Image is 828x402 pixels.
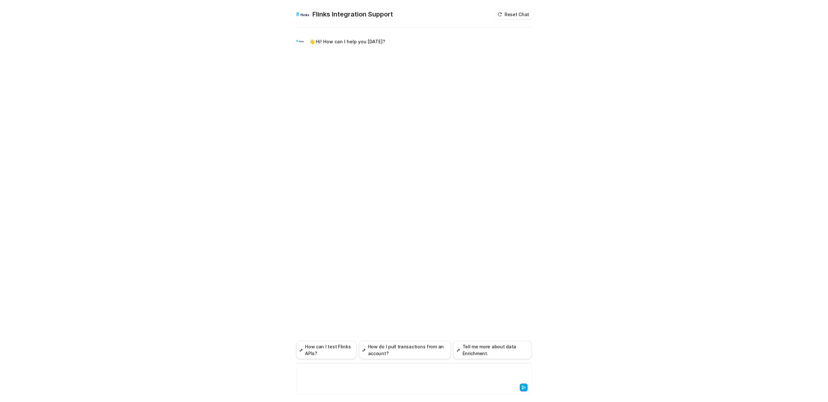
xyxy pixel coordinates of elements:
button: Reset Chat [496,10,532,19]
button: Tell me more about data Enrichment. [453,341,532,359]
img: Widget [296,8,309,21]
img: Widget [296,37,304,45]
h2: Flinks Integration Support [312,10,393,19]
button: How do I pull transactions from an account? [359,341,451,359]
p: 👋 Hi! How can I help you [DATE]? [309,38,385,46]
button: How can I test Flinks APIs? [296,341,356,359]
